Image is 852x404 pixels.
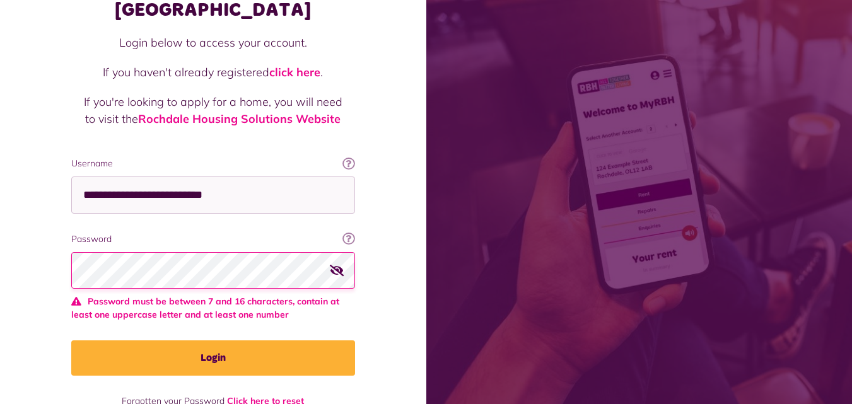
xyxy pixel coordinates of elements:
p: If you're looking to apply for a home, you will need to visit the [84,93,342,127]
p: Login below to access your account. [84,34,342,51]
label: Password [71,233,355,246]
a: click here [269,65,320,79]
p: If you haven't already registered . [84,64,342,81]
label: Username [71,157,355,170]
button: Login [71,340,355,376]
a: Rochdale Housing Solutions Website [138,112,341,126]
span: Password must be between 7 and 16 characters, contain at least one uppercase letter and at least ... [71,295,355,321]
